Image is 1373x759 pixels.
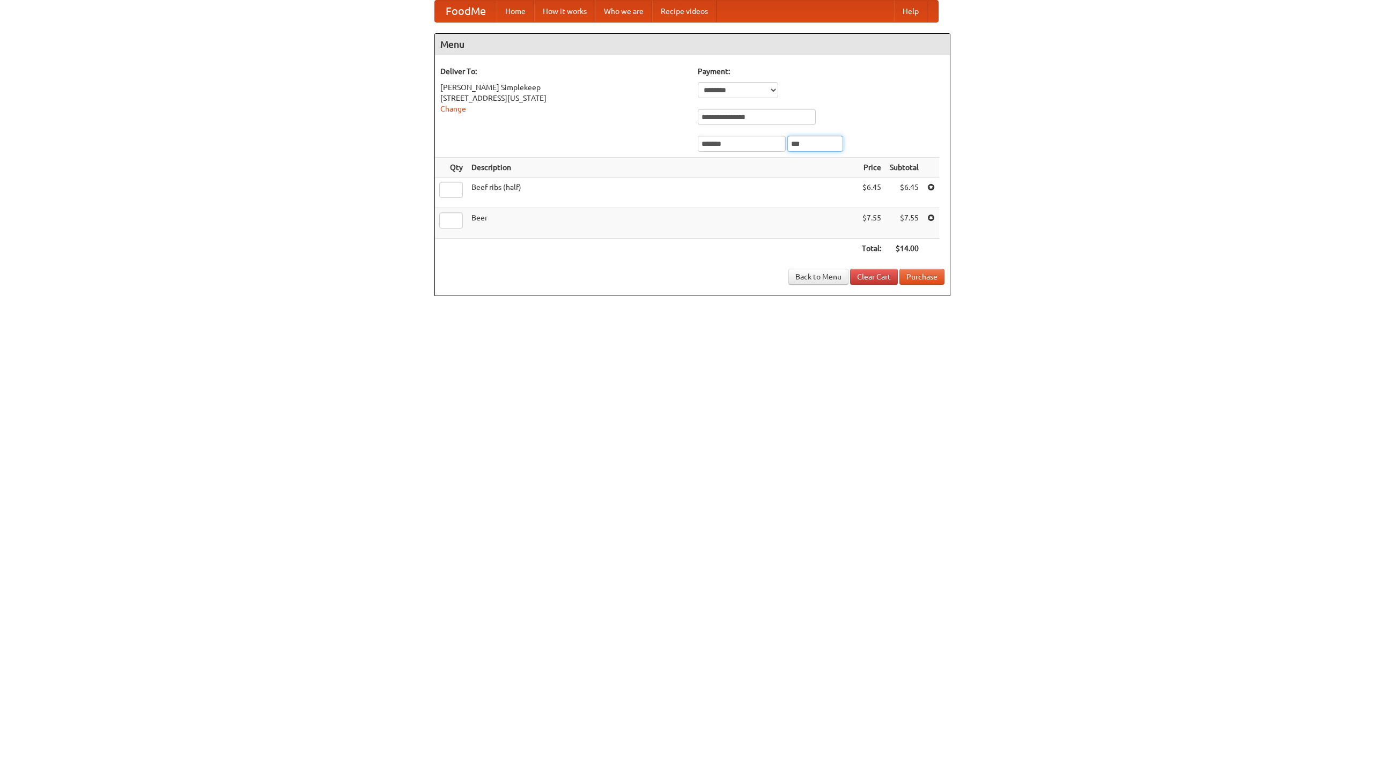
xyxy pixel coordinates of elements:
[595,1,652,22] a: Who we are
[652,1,717,22] a: Recipe videos
[885,239,923,259] th: $14.00
[435,34,950,55] h4: Menu
[467,208,858,239] td: Beer
[698,66,944,77] h5: Payment:
[894,1,927,22] a: Help
[858,208,885,239] td: $7.55
[858,178,885,208] td: $6.45
[467,178,858,208] td: Beef ribs (half)
[440,66,687,77] h5: Deliver To:
[440,105,466,113] a: Change
[497,1,534,22] a: Home
[440,82,687,93] div: [PERSON_NAME] Simplekeep
[885,158,923,178] th: Subtotal
[858,239,885,259] th: Total:
[850,269,898,285] a: Clear Cart
[467,158,858,178] th: Description
[440,93,687,104] div: [STREET_ADDRESS][US_STATE]
[435,1,497,22] a: FoodMe
[788,269,848,285] a: Back to Menu
[435,158,467,178] th: Qty
[899,269,944,285] button: Purchase
[858,158,885,178] th: Price
[534,1,595,22] a: How it works
[885,208,923,239] td: $7.55
[885,178,923,208] td: $6.45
